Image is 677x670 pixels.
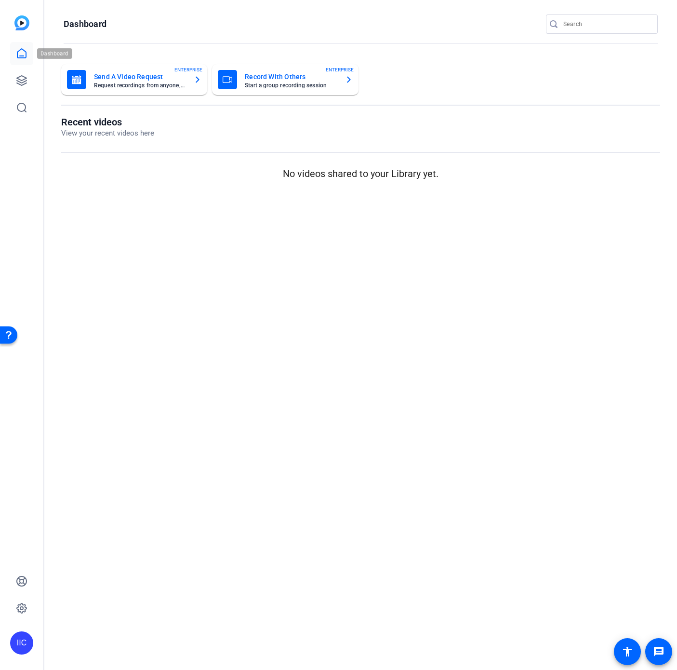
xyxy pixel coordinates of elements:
div: IIC [10,631,33,655]
input: Search [563,18,650,30]
h1: Recent videos [61,116,154,128]
div: Dashboard [37,48,76,59]
span: ENTERPRISE [174,66,202,73]
mat-icon: accessibility [622,646,633,657]
p: No videos shared to your Library yet. [61,166,660,181]
span: ENTERPRISE [326,66,354,73]
h1: Dashboard [64,18,106,30]
p: View your recent videos here [61,128,154,139]
button: Record With OthersStart a group recording sessionENTERPRISE [212,64,358,95]
img: blue-gradient.svg [14,15,29,30]
button: Send A Video RequestRequest recordings from anyone, anywhereENTERPRISE [61,64,207,95]
mat-card-subtitle: Request recordings from anyone, anywhere [94,82,186,88]
mat-card-title: Send A Video Request [94,71,186,82]
mat-card-subtitle: Start a group recording session [245,82,337,88]
mat-icon: message [653,646,664,657]
mat-card-title: Record With Others [245,71,337,82]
